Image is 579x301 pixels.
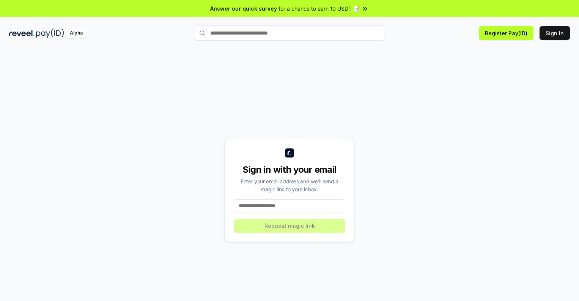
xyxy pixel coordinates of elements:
div: Enter your email address and we’ll send a magic link to your inbox. [234,177,345,193]
span: for a chance to earn 10 USDT 📝 [278,5,360,13]
img: pay_id [36,28,64,38]
img: logo_small [285,148,294,158]
button: Sign In [540,26,570,40]
img: reveel_dark [9,28,35,38]
span: Answer our quick survey [210,5,277,13]
div: Sign in with your email [234,164,345,176]
div: Alpha [66,28,87,38]
button: Register Pay(ID) [479,26,533,40]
